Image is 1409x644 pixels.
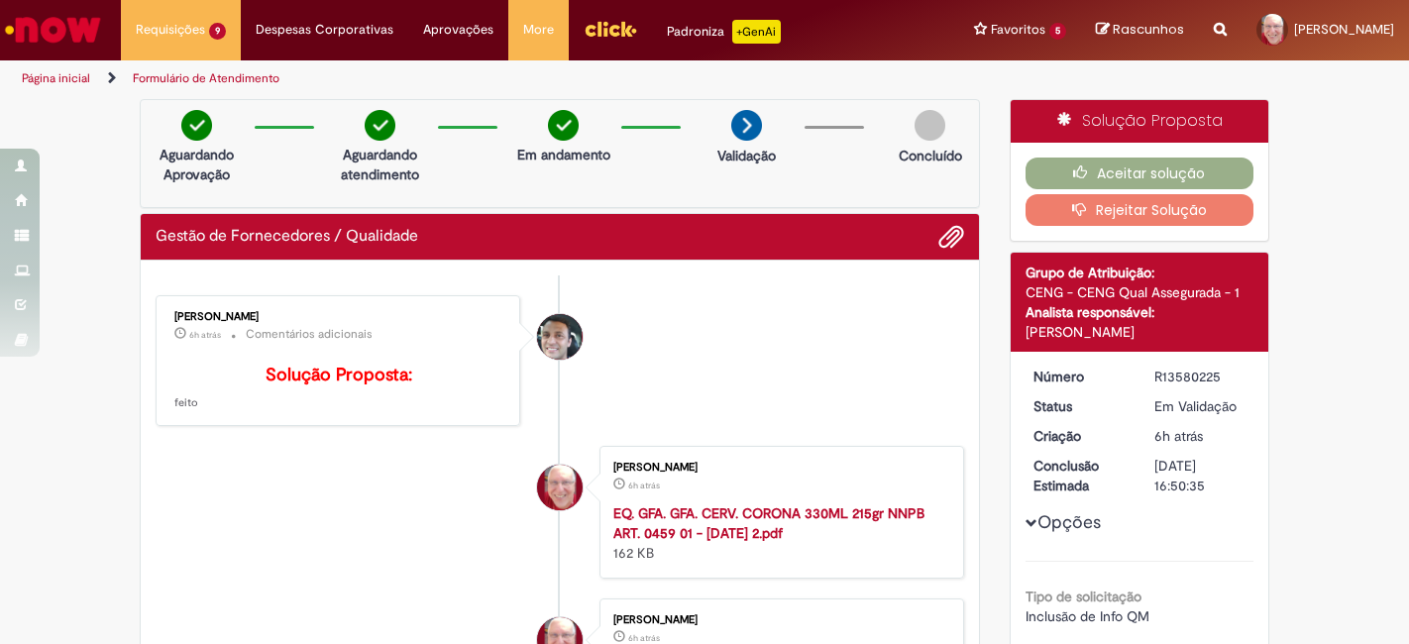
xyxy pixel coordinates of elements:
[613,614,943,626] div: [PERSON_NAME]
[332,145,428,184] p: Aguardando atendimento
[1026,588,1141,605] b: Tipo de solicitação
[149,145,245,184] p: Aguardando Aprovação
[1154,426,1246,446] div: 30/09/2025 09:50:32
[717,146,776,165] p: Validação
[613,462,943,474] div: [PERSON_NAME]
[1026,194,1254,226] button: Rejeitar Solução
[365,110,395,141] img: check-circle-green.png
[517,145,610,164] p: Em andamento
[1026,302,1254,322] div: Analista responsável:
[1019,426,1140,446] dt: Criação
[1026,607,1149,625] span: Inclusão de Info QM
[584,14,637,44] img: click_logo_yellow_360x200.png
[667,20,781,44] div: Padroniza
[628,480,660,491] time: 30/09/2025 09:50:17
[915,110,945,141] img: img-circle-grey.png
[628,632,660,644] span: 6h atrás
[523,20,554,40] span: More
[1026,158,1254,189] button: Aceitar solução
[22,70,90,86] a: Página inicial
[209,23,226,40] span: 9
[174,311,504,323] div: [PERSON_NAME]
[423,20,493,40] span: Aprovações
[899,146,962,165] p: Concluído
[1154,427,1203,445] span: 6h atrás
[156,228,418,246] h2: Gestão de Fornecedores / Qualidade Histórico de tíquete
[628,632,660,644] time: 30/09/2025 09:49:37
[628,480,660,491] span: 6h atrás
[537,314,583,360] div: Vaner Gaspar Da Silva
[731,110,762,141] img: arrow-next.png
[256,20,393,40] span: Despesas Corporativas
[174,366,504,411] p: feito
[991,20,1045,40] span: Favoritos
[537,465,583,510] div: Fernando Cesar Ferreira
[1026,322,1254,342] div: [PERSON_NAME]
[189,329,221,341] span: 6h atrás
[1019,367,1140,386] dt: Número
[136,20,205,40] span: Requisições
[1154,456,1246,495] div: [DATE] 16:50:35
[1294,21,1394,38] span: [PERSON_NAME]
[613,503,943,563] div: 162 KB
[613,504,924,542] a: EQ. GFA. GFA. CERV. CORONA 330ML 215gr NNPB ART. 0459 01 - [DATE] 2.pdf
[1019,456,1140,495] dt: Conclusão Estimada
[246,326,373,343] small: Comentários adicionais
[1026,282,1254,302] div: CENG - CENG Qual Assegurada - 1
[1154,367,1246,386] div: R13580225
[266,364,412,386] b: Solução Proposta:
[1011,100,1269,143] div: Solução Proposta
[181,110,212,141] img: check-circle-green.png
[732,20,781,44] p: +GenAi
[1049,23,1066,40] span: 5
[938,224,964,250] button: Adicionar anexos
[1154,427,1203,445] time: 30/09/2025 09:50:32
[1026,263,1254,282] div: Grupo de Atribuição:
[1113,20,1184,39] span: Rascunhos
[1019,396,1140,416] dt: Status
[133,70,279,86] a: Formulário de Atendimento
[2,10,104,50] img: ServiceNow
[15,60,924,97] ul: Trilhas de página
[1096,21,1184,40] a: Rascunhos
[548,110,579,141] img: check-circle-green.png
[189,329,221,341] time: 30/09/2025 09:58:48
[1154,396,1246,416] div: Em Validação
